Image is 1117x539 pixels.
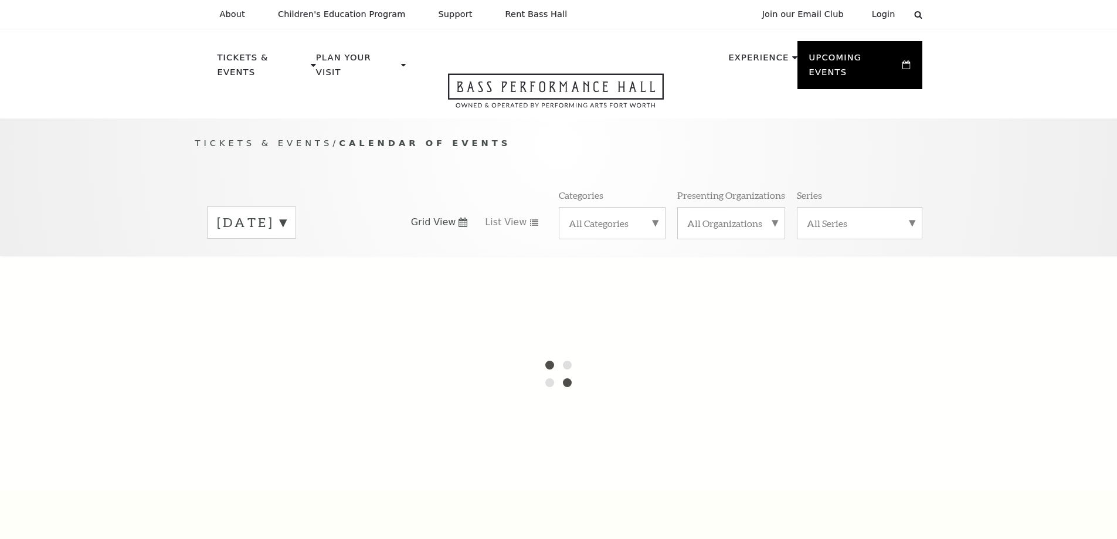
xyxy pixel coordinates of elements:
[278,9,406,19] p: Children's Education Program
[807,217,912,229] label: All Series
[195,136,922,151] p: /
[559,189,603,201] p: Categories
[316,50,398,86] p: Plan Your Visit
[411,216,456,229] span: Grid View
[217,213,286,232] label: [DATE]
[439,9,473,19] p: Support
[485,216,527,229] span: List View
[687,217,775,229] label: All Organizations
[195,138,333,148] span: Tickets & Events
[339,138,511,148] span: Calendar of Events
[797,189,822,201] p: Series
[218,50,308,86] p: Tickets & Events
[728,50,789,72] p: Experience
[220,9,245,19] p: About
[569,217,656,229] label: All Categories
[505,9,568,19] p: Rent Bass Hall
[809,50,900,86] p: Upcoming Events
[677,189,785,201] p: Presenting Organizations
